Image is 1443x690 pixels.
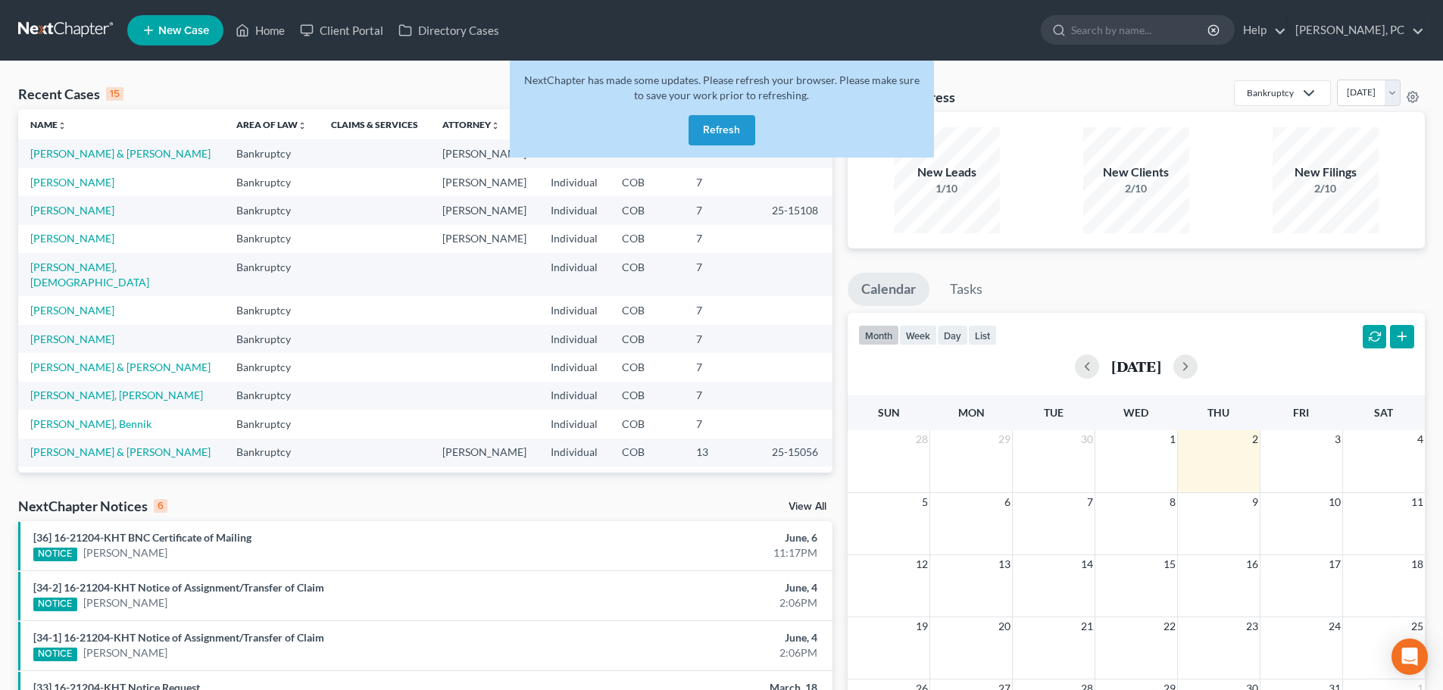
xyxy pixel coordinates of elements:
span: 28 [914,430,929,448]
span: 23 [1245,617,1260,635]
a: [34-2] 16-21204-KHT Notice of Assignment/Transfer of Claim [33,581,324,594]
span: NextChapter has made some updates. Please refresh your browser. Please make sure to save your wor... [524,73,920,101]
div: 1/10 [894,181,1000,196]
td: COB [610,225,684,253]
td: Individual [539,439,610,467]
td: Individual [539,253,610,296]
button: list [968,325,997,345]
a: [PERSON_NAME] & [PERSON_NAME] [30,147,211,160]
td: Individual [539,325,610,353]
td: COB [610,196,684,224]
a: [PERSON_NAME] [30,304,114,317]
td: Individual [539,225,610,253]
td: COB [610,253,684,296]
td: Individual [539,168,610,196]
a: [PERSON_NAME] [83,545,167,560]
td: Bankruptcy [224,196,319,224]
div: 6 [154,499,167,513]
div: 2/10 [1083,181,1189,196]
span: 19 [914,617,929,635]
td: 7 [684,296,760,324]
a: Tasks [936,273,996,306]
td: COB [610,325,684,353]
td: Individual [539,296,610,324]
td: Bankruptcy [224,296,319,324]
div: New Clients [1083,164,1189,181]
td: 7 [684,168,760,196]
span: 1 [1168,430,1177,448]
td: Bankruptcy [224,353,319,381]
td: 7 [684,353,760,381]
span: 2 [1251,430,1260,448]
td: Bankruptcy [224,325,319,353]
div: June, 4 [566,630,817,645]
div: New Leads [894,164,1000,181]
span: 6 [1003,493,1012,511]
td: [PERSON_NAME] [430,139,539,167]
a: [PERSON_NAME] [30,176,114,189]
span: 16 [1245,555,1260,573]
span: 25 [1410,617,1425,635]
td: Bankruptcy [224,168,319,196]
span: Tue [1044,406,1064,419]
div: 2/10 [1273,181,1379,196]
i: unfold_more [298,121,307,130]
td: COB [610,296,684,324]
a: Attorneyunfold_more [442,119,500,130]
span: 3 [1333,430,1342,448]
span: 13 [997,555,1012,573]
input: Search by name... [1071,16,1210,44]
td: [PERSON_NAME] [430,196,539,224]
td: 7 [684,196,760,224]
td: 7 [684,225,760,253]
div: June, 6 [566,530,817,545]
a: [PERSON_NAME] [30,232,114,245]
div: 15 [106,87,123,101]
a: [34-1] 16-21204-KHT Notice of Assignment/Transfer of Claim [33,631,324,644]
div: New Filings [1273,164,1379,181]
i: unfold_more [58,121,67,130]
td: 25-15108 [760,196,832,224]
td: [PERSON_NAME] [430,439,539,467]
span: Thu [1207,406,1229,419]
span: New Case [158,25,209,36]
div: NOTICE [33,548,77,561]
td: Bankruptcy [224,382,319,410]
h2: [DATE] [1111,358,1161,374]
span: 18 [1410,555,1425,573]
span: 20 [997,617,1012,635]
span: Sun [878,406,900,419]
span: 5 [920,493,929,511]
td: Individual [539,353,610,381]
span: 7 [1085,493,1095,511]
button: Refresh [689,115,755,145]
a: [36] 16-21204-KHT BNC Certificate of Mailing [33,531,251,544]
div: Bankruptcy [1247,86,1294,99]
a: [PERSON_NAME] [30,333,114,345]
td: Bankruptcy [224,439,319,467]
a: Help [1235,17,1286,44]
span: 30 [1079,430,1095,448]
span: Sat [1374,406,1393,419]
span: 29 [997,430,1012,448]
i: unfold_more [491,121,500,130]
td: 7 [684,382,760,410]
span: 24 [1327,617,1342,635]
a: [PERSON_NAME] [30,204,114,217]
span: Mon [958,406,985,419]
td: COB [610,353,684,381]
a: Home [228,17,292,44]
span: Fri [1293,406,1309,419]
span: 15 [1162,555,1177,573]
td: COB [610,410,684,438]
div: 11:17PM [566,545,817,560]
td: [PERSON_NAME] [430,168,539,196]
th: Claims & Services [319,109,430,139]
td: Bankruptcy [224,253,319,296]
td: Individual [539,196,610,224]
div: NextChapter Notices [18,497,167,515]
td: 7 [684,467,760,495]
td: Bankruptcy [224,467,319,495]
td: 25-15056 [760,439,832,467]
a: Directory Cases [391,17,507,44]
